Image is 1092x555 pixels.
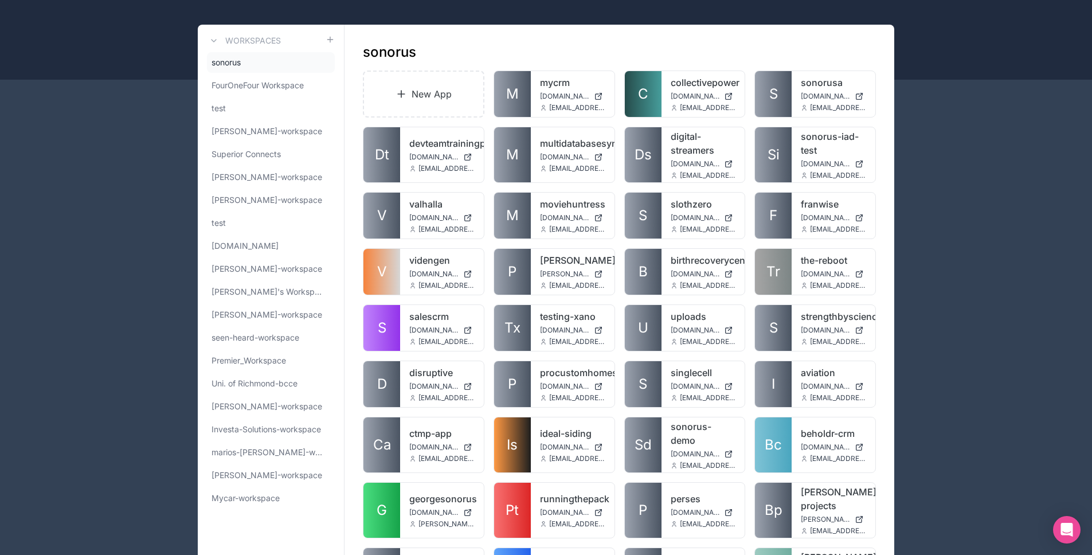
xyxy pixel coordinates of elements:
[671,382,720,391] span: [DOMAIN_NAME]
[207,98,335,119] a: test
[755,483,792,538] a: Bp
[212,378,298,389] span: Uni. of Richmond-bcce
[801,326,866,335] a: [DOMAIN_NAME]
[801,213,850,222] span: [DOMAIN_NAME]
[1053,516,1081,544] div: Open Intercom Messenger
[540,366,605,380] a: procustomhomes
[363,305,400,351] a: S
[540,136,605,150] a: multidatabasesynctest
[639,375,647,393] span: S
[207,396,335,417] a: [PERSON_NAME]-workspace
[363,417,400,472] a: Ca
[540,492,605,506] a: runningthepack
[207,259,335,279] a: [PERSON_NAME]-workspace
[671,450,736,459] a: [DOMAIN_NAME]
[212,447,326,458] span: marios-[PERSON_NAME]-workspace
[212,470,322,481] span: [PERSON_NAME]-workspace
[494,361,531,407] a: P
[540,153,589,162] span: [DOMAIN_NAME]
[671,269,720,279] span: [DOMAIN_NAME]
[765,501,782,519] span: Bp
[418,519,475,529] span: [PERSON_NAME][EMAIL_ADDRESS][DOMAIN_NAME]
[801,159,850,169] span: [DOMAIN_NAME]
[639,263,648,281] span: B
[540,92,589,101] span: [DOMAIN_NAME]
[680,225,736,234] span: [EMAIL_ADDRESS][DOMAIN_NAME]
[639,501,647,519] span: P
[212,355,286,366] span: Premier_Workspace
[769,319,778,337] span: S
[540,382,605,391] a: [DOMAIN_NAME]
[549,393,605,402] span: [EMAIL_ADDRESS][DOMAIN_NAME]
[409,253,475,267] a: videngen
[801,326,850,335] span: [DOMAIN_NAME]
[207,236,335,256] a: [DOMAIN_NAME]
[671,213,736,222] a: [DOMAIN_NAME]
[506,85,519,103] span: M
[212,194,322,206] span: [PERSON_NAME]-workspace
[207,75,335,96] a: FourOneFour Workspace
[671,450,720,459] span: [DOMAIN_NAME]
[635,436,652,454] span: Sd
[810,337,866,346] span: [EMAIL_ADDRESS][DOMAIN_NAME]
[755,249,792,295] a: Tr
[625,71,662,117] a: C
[494,417,531,472] a: Is
[207,213,335,233] a: test
[540,508,589,517] span: [DOMAIN_NAME]
[755,361,792,407] a: I
[494,127,531,182] a: M
[671,159,720,169] span: [DOMAIN_NAME]
[418,281,475,290] span: [EMAIL_ADDRESS][DOMAIN_NAME]
[755,127,792,182] a: Si
[540,443,605,452] a: [DOMAIN_NAME]
[671,269,736,279] a: [DOMAIN_NAME]
[207,121,335,142] a: [PERSON_NAME]-workspace
[671,197,736,211] a: slothzero
[625,249,662,295] a: B
[207,52,335,73] a: sonorus
[801,515,850,524] span: [PERSON_NAME][DOMAIN_NAME]
[671,382,736,391] a: [DOMAIN_NAME]
[207,419,335,440] a: Investa-Solutions-workspace
[409,443,459,452] span: [DOMAIN_NAME]
[540,153,605,162] a: [DOMAIN_NAME]
[494,483,531,538] a: Pt
[377,263,387,281] span: V
[207,190,335,210] a: [PERSON_NAME]-workspace
[801,366,866,380] a: aviation
[540,213,605,222] a: [DOMAIN_NAME]
[212,286,326,298] span: [PERSON_NAME]'s Workspace
[409,326,475,335] a: [DOMAIN_NAME]
[207,350,335,371] a: Premier_Workspace
[212,424,321,435] span: Investa-Solutions-workspace
[801,382,866,391] a: [DOMAIN_NAME]
[639,206,647,225] span: S
[801,443,850,452] span: [DOMAIN_NAME]
[508,263,516,281] span: P
[801,92,866,101] a: [DOMAIN_NAME]
[801,427,866,440] a: beholdr-crm
[680,281,736,290] span: [EMAIL_ADDRESS][DOMAIN_NAME]
[680,461,736,470] span: [EMAIL_ADDRESS][DOMAIN_NAME]
[638,85,648,103] span: C
[671,420,736,447] a: sonorus-demo
[504,319,520,337] span: Tx
[801,197,866,211] a: franwise
[409,508,459,517] span: [DOMAIN_NAME]
[769,206,777,225] span: F
[507,436,518,454] span: Is
[212,309,322,321] span: [PERSON_NAME]-workspace
[549,164,605,173] span: [EMAIL_ADDRESS][DOMAIN_NAME]
[801,76,866,89] a: sonorusa
[671,159,736,169] a: [DOMAIN_NAME]
[494,305,531,351] a: Tx
[755,193,792,239] a: F
[207,373,335,394] a: Uni. of Richmond-bcce
[772,375,775,393] span: I
[212,263,322,275] span: [PERSON_NAME]-workspace
[540,269,589,279] span: [PERSON_NAME][DOMAIN_NAME]
[409,153,475,162] a: [DOMAIN_NAME]
[671,253,736,267] a: birthrecoverycenter
[680,103,736,112] span: [EMAIL_ADDRESS][DOMAIN_NAME]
